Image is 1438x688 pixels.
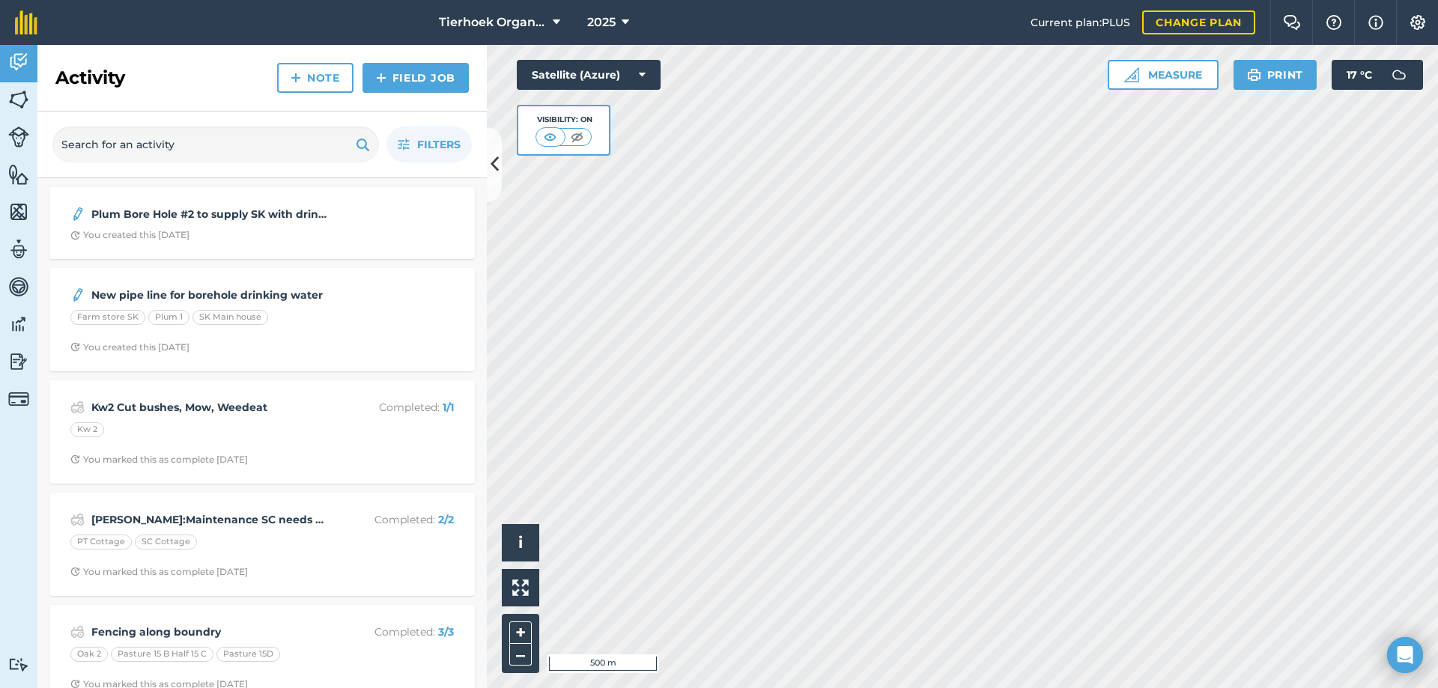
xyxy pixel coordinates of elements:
[291,69,301,87] img: svg+xml;base64,PHN2ZyB4bWxucz0iaHR0cDovL3d3dy53My5vcmcvMjAwMC9zdmciIHdpZHRoPSIxNCIgaGVpZ2h0PSIyNC...
[70,567,80,576] img: Clock with arrow pointing clockwise
[541,130,559,144] img: svg+xml;base64,PHN2ZyB4bWxucz0iaHR0cDovL3d3dy53My5vcmcvMjAwMC9zdmciIHdpZHRoPSI1MCIgaGVpZ2h0PSI0MC...
[1325,15,1343,30] img: A question mark icon
[1234,60,1317,90] button: Print
[8,657,29,672] img: svg+xml;base64,PD94bWwgdmVyc2lvbj0iMS4wIiBlbmNvZGluZz0idXRmLTgiPz4KPCEtLSBHZW5lcmF0b3I6IEFkb2JlIE...
[1347,60,1372,90] span: 17 ° C
[417,136,461,153] span: Filters
[70,647,108,662] div: Oak 2
[148,310,189,325] div: Plum 1
[70,535,132,550] div: PT Cottage
[8,238,29,261] img: svg+xml;base64,PD94bWwgdmVyc2lvbj0iMS4wIiBlbmNvZGluZz0idXRmLTgiPz4KPCEtLSBHZW5lcmF0b3I6IEFkb2JlIE...
[91,206,329,222] strong: Plum Bore Hole #2 to supply SK with drinking water
[517,60,661,90] button: Satellite (Azure)
[1108,60,1219,90] button: Measure
[135,535,197,550] div: SC Cottage
[1247,66,1261,84] img: svg+xml;base64,PHN2ZyB4bWxucz0iaHR0cDovL3d3dy53My5vcmcvMjAwMC9zdmciIHdpZHRoPSIxOSIgaGVpZ2h0PSIyNC...
[15,10,37,34] img: fieldmargin Logo
[8,201,29,223] img: svg+xml;base64,PHN2ZyB4bWxucz0iaHR0cDovL3d3dy53My5vcmcvMjAwMC9zdmciIHdpZHRoPSI1NiIgaGVpZ2h0PSI2MC...
[70,398,85,416] img: svg+xml;base64,PD94bWwgdmVyc2lvbj0iMS4wIiBlbmNvZGluZz0idXRmLTgiPz4KPCEtLSBHZW5lcmF0b3I6IEFkb2JlIE...
[70,341,189,353] div: You created this [DATE]
[70,422,104,437] div: Kw 2
[70,310,145,325] div: Farm store SK
[52,127,379,162] input: Search for an activity
[8,313,29,335] img: svg+xml;base64,PD94bWwgdmVyc2lvbj0iMS4wIiBlbmNvZGluZz0idXRmLTgiPz4KPCEtLSBHZW5lcmF0b3I6IEFkb2JlIE...
[8,389,29,410] img: svg+xml;base64,PD94bWwgdmVyc2lvbj0iMS4wIiBlbmNvZGluZz0idXRmLTgiPz4KPCEtLSBHZW5lcmF0b3I6IEFkb2JlIE...
[438,625,454,639] strong: 3 / 3
[70,623,85,641] img: svg+xml;base64,PD94bWwgdmVyc2lvbj0iMS4wIiBlbmNvZGluZz0idXRmLTgiPz4KPCEtLSBHZW5lcmF0b3I6IEFkb2JlIE...
[70,286,85,304] img: svg+xml;base64,PD94bWwgdmVyc2lvbj0iMS4wIiBlbmNvZGluZz0idXRmLTgiPz4KPCEtLSBHZW5lcmF0b3I6IEFkb2JlIE...
[509,644,532,666] button: –
[8,350,29,373] img: svg+xml;base64,PD94bWwgdmVyc2lvbj0iMS4wIiBlbmNvZGluZz0idXRmLTgiPz4KPCEtLSBHZW5lcmF0b3I6IEFkb2JlIE...
[216,647,280,662] div: Pasture 15D
[335,624,454,640] p: Completed :
[587,13,616,31] span: 2025
[70,454,248,466] div: You marked this as complete [DATE]
[536,114,592,126] div: Visibility: On
[518,533,523,552] span: i
[58,389,466,475] a: Kw2 Cut bushes, Mow, WeedeatCompleted: 1/1Kw 2Clock with arrow pointing clockwiseYou marked this ...
[1142,10,1255,34] a: Change plan
[70,229,189,241] div: You created this [DATE]
[8,51,29,73] img: svg+xml;base64,PD94bWwgdmVyc2lvbj0iMS4wIiBlbmNvZGluZz0idXRmLTgiPz4KPCEtLSBHZW5lcmF0b3I6IEFkb2JlIE...
[443,401,454,414] strong: 1 / 1
[91,287,329,303] strong: New pipe line for borehole drinking water
[8,127,29,147] img: svg+xml;base64,PD94bWwgdmVyc2lvbj0iMS4wIiBlbmNvZGluZz0idXRmLTgiPz4KPCEtLSBHZW5lcmF0b3I6IEFkb2JlIE...
[70,342,80,352] img: Clock with arrow pointing clockwise
[1332,60,1423,90] button: 17 °C
[58,277,466,362] a: New pipe line for borehole drinking waterFarm store SKPlum 1SK Main houseClock with arrow pointin...
[1124,67,1139,82] img: Ruler icon
[362,63,469,93] a: Field Job
[8,88,29,111] img: svg+xml;base64,PHN2ZyB4bWxucz0iaHR0cDovL3d3dy53My5vcmcvMjAwMC9zdmciIHdpZHRoPSI1NiIgaGVpZ2h0PSI2MC...
[509,621,532,644] button: +
[58,502,466,587] a: [PERSON_NAME]:Maintenance SC needs painting outside, window frames and fill in cracks.Completed: ...
[91,511,329,528] strong: [PERSON_NAME]:Maintenance SC needs painting outside, window frames and fill in cracks.
[438,513,454,526] strong: 2 / 2
[1409,15,1427,30] img: A cog icon
[568,130,586,144] img: svg+xml;base64,PHN2ZyB4bWxucz0iaHR0cDovL3d3dy53My5vcmcvMjAwMC9zdmciIHdpZHRoPSI1MCIgaGVpZ2h0PSI0MC...
[335,399,454,415] p: Completed :
[1387,637,1423,673] div: Open Intercom Messenger
[70,231,80,240] img: Clock with arrow pointing clockwise
[70,454,80,464] img: Clock with arrow pointing clockwise
[192,310,268,325] div: SK Main house
[386,127,472,162] button: Filters
[1031,14,1130,31] span: Current plan : PLUS
[91,399,329,415] strong: Kw2 Cut bushes, Mow, Weedeat
[58,196,466,250] a: Plum Bore Hole #2 to supply SK with drinking waterClock with arrow pointing clockwiseYou created ...
[356,136,370,153] img: svg+xml;base64,PHN2ZyB4bWxucz0iaHR0cDovL3d3dy53My5vcmcvMjAwMC9zdmciIHdpZHRoPSIxOSIgaGVpZ2h0PSIyNC...
[70,205,85,223] img: svg+xml;base64,PD94bWwgdmVyc2lvbj0iMS4wIiBlbmNvZGluZz0idXRmLTgiPz4KPCEtLSBHZW5lcmF0b3I6IEFkb2JlIE...
[111,647,213,662] div: Pasture 15 B Half 15 C
[512,579,529,596] img: Four arrows, one pointing top left, one top right, one bottom right and the last bottom left
[502,524,539,561] button: i
[70,511,85,529] img: svg+xml;base64,PD94bWwgdmVyc2lvbj0iMS4wIiBlbmNvZGluZz0idXRmLTgiPz4KPCEtLSBHZW5lcmF0b3I6IEFkb2JlIE...
[91,624,329,640] strong: Fencing along boundry
[1283,15,1301,30] img: Two speech bubbles overlapping with the left bubble in the forefront
[1368,13,1383,31] img: svg+xml;base64,PHN2ZyB4bWxucz0iaHR0cDovL3d3dy53My5vcmcvMjAwMC9zdmciIHdpZHRoPSIxNyIgaGVpZ2h0PSIxNy...
[335,511,454,528] p: Completed :
[55,66,125,90] h2: Activity
[277,63,354,93] a: Note
[1384,60,1414,90] img: svg+xml;base64,PD94bWwgdmVyc2lvbj0iMS4wIiBlbmNvZGluZz0idXRmLTgiPz4KPCEtLSBHZW5lcmF0b3I6IEFkb2JlIE...
[439,13,547,31] span: Tierhoek Organic Farm
[8,275,29,298] img: svg+xml;base64,PD94bWwgdmVyc2lvbj0iMS4wIiBlbmNvZGluZz0idXRmLTgiPz4KPCEtLSBHZW5lcmF0b3I6IEFkb2JlIE...
[376,69,386,87] img: svg+xml;base64,PHN2ZyB4bWxucz0iaHR0cDovL3d3dy53My5vcmcvMjAwMC9zdmciIHdpZHRoPSIxNCIgaGVpZ2h0PSIyNC...
[8,163,29,186] img: svg+xml;base64,PHN2ZyB4bWxucz0iaHR0cDovL3d3dy53My5vcmcvMjAwMC9zdmciIHdpZHRoPSI1NiIgaGVpZ2h0PSI2MC...
[70,566,248,578] div: You marked this as complete [DATE]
